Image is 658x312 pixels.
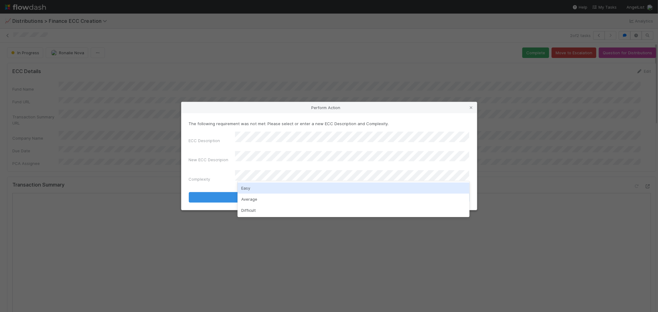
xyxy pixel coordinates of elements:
[238,205,470,216] div: Difficult
[189,176,210,182] label: Complexity
[238,183,470,194] div: Easy
[189,157,229,163] label: New ECC Descripion
[189,192,470,203] button: Complete
[238,194,470,205] div: Average
[189,121,470,127] p: The following requirement was not met: Please select or enter a new ECC Description and Complexity.
[189,138,220,144] label: ECC Description
[181,102,477,113] div: Perform Action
